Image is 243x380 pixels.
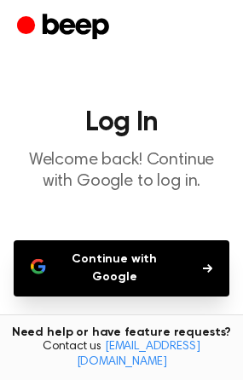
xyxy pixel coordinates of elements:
button: Continue with Google [14,240,229,297]
a: [EMAIL_ADDRESS][DOMAIN_NAME] [77,341,200,368]
a: Beep [17,11,113,44]
span: Contact us [10,340,233,370]
h1: Log In [14,109,229,136]
p: Welcome back! Continue with Google to log in. [14,150,229,193]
